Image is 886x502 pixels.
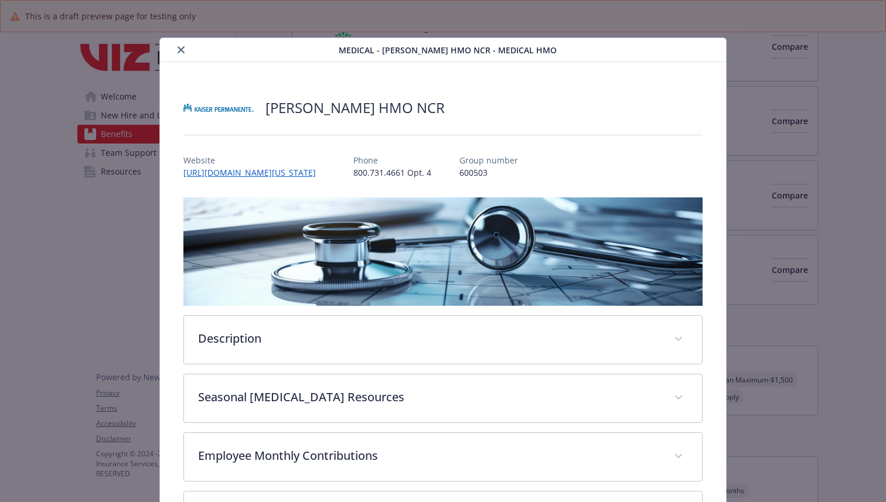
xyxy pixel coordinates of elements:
a: [URL][DOMAIN_NAME][US_STATE] [183,167,325,178]
div: Description [184,316,702,364]
p: Group number [459,154,518,166]
p: Description [198,330,660,347]
p: Seasonal [MEDICAL_DATA] Resources [198,388,660,406]
p: 600503 [459,166,518,179]
p: Website [183,154,325,166]
h2: [PERSON_NAME] HMO NCR [265,98,445,118]
span: Medical - [PERSON_NAME] HMO NCR - Medical HMO [339,44,557,56]
button: close [174,43,188,57]
p: Employee Monthly Contributions [198,447,660,465]
div: Employee Monthly Contributions [184,433,702,481]
p: Phone [353,154,431,166]
div: Seasonal [MEDICAL_DATA] Resources [184,374,702,422]
p: 800.731.4661 Opt. 4 [353,166,431,179]
img: Kaiser Permanente Insurance Company [183,90,254,125]
img: banner [183,197,703,306]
